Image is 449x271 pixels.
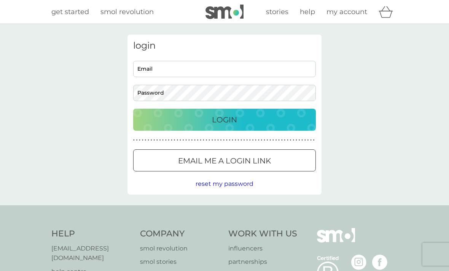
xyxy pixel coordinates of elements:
p: ● [287,138,288,142]
p: ● [191,138,193,142]
span: my account [326,8,367,16]
p: ● [153,138,155,142]
a: [EMAIL_ADDRESS][DOMAIN_NAME] [51,244,132,263]
p: ● [174,138,175,142]
p: ● [240,138,242,142]
p: ● [252,138,254,142]
p: ● [281,138,283,142]
p: ● [133,138,135,142]
p: ● [209,138,210,142]
p: ● [310,138,312,142]
h4: Work With Us [228,228,297,240]
p: ● [267,138,268,142]
p: ● [226,138,228,142]
p: Email me a login link [178,155,271,167]
p: ● [159,138,161,142]
p: ● [168,138,170,142]
img: smol [205,5,244,19]
p: ● [200,138,201,142]
p: ● [183,138,184,142]
p: ● [215,138,216,142]
p: ● [261,138,263,142]
p: ● [293,138,294,142]
p: ● [156,138,158,142]
p: ● [206,138,207,142]
a: smol revolution [140,244,221,254]
p: ● [269,138,271,142]
p: ● [307,138,309,142]
p: ● [235,138,236,142]
p: ● [284,138,286,142]
h3: login [133,40,316,51]
a: partnerships [228,257,297,267]
img: visit the smol Facebook page [372,255,387,270]
h4: Help [51,228,132,240]
a: smol stories [140,257,221,267]
p: ● [171,138,172,142]
p: ● [238,138,239,142]
span: get started [51,8,89,16]
p: ● [177,138,178,142]
p: ● [278,138,280,142]
p: ● [264,138,265,142]
p: ● [220,138,222,142]
p: ● [301,138,303,142]
img: smol [317,228,355,254]
p: ● [136,138,138,142]
button: Email me a login link [133,149,316,171]
p: ● [290,138,291,142]
p: ● [313,138,315,142]
p: ● [244,138,245,142]
a: stories [266,6,288,17]
p: ● [258,138,260,142]
p: ● [304,138,306,142]
p: ● [255,138,256,142]
p: ● [212,138,213,142]
a: influencers [228,244,297,254]
p: ● [180,138,181,142]
span: reset my password [196,180,253,187]
p: ● [188,138,190,142]
p: ● [249,138,251,142]
button: reset my password [196,179,253,189]
span: help [300,8,315,16]
p: ● [229,138,231,142]
p: ● [275,138,277,142]
p: ● [296,138,297,142]
a: get started [51,6,89,17]
div: basket [379,4,398,19]
p: ● [145,138,146,142]
p: ● [185,138,187,142]
p: ● [165,138,167,142]
p: ● [139,138,140,142]
p: ● [217,138,219,142]
p: Login [212,114,237,126]
a: my account [326,6,367,17]
img: visit the smol Instagram page [351,255,366,270]
p: ● [272,138,274,142]
p: ● [194,138,196,142]
button: Login [133,109,316,131]
p: ● [162,138,164,142]
p: ● [151,138,152,142]
p: ● [246,138,248,142]
p: ● [148,138,149,142]
p: ● [197,138,199,142]
span: smol revolution [100,8,154,16]
p: ● [299,138,300,142]
a: help [300,6,315,17]
span: stories [266,8,288,16]
p: ● [232,138,233,142]
p: ● [203,138,204,142]
a: smol revolution [100,6,154,17]
p: ● [142,138,143,142]
p: ● [223,138,224,142]
h4: Company [140,228,221,240]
